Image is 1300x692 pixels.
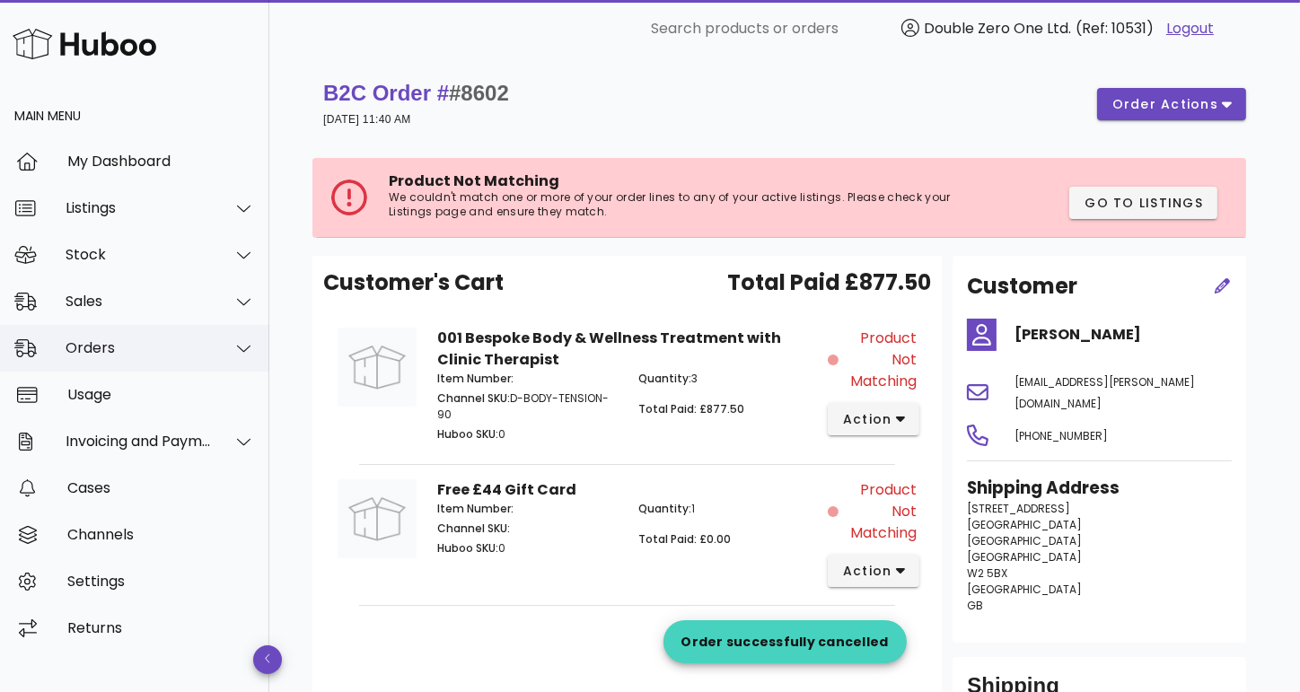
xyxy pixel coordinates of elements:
[338,479,417,558] img: Product Image
[1097,88,1246,120] button: order actions
[438,426,617,442] p: 0
[67,573,255,590] div: Settings
[66,199,212,216] div: Listings
[828,403,920,435] button: action
[389,190,981,219] p: We couldn't match one or more of your order lines to any of your active listings. Please check yo...
[323,113,411,126] small: [DATE] 11:40 AM
[1166,18,1214,39] a: Logout
[438,426,499,442] span: Huboo SKU:
[638,401,744,416] span: Total Paid: £877.50
[967,517,1082,532] span: [GEOGRAPHIC_DATA]
[967,533,1082,548] span: [GEOGRAPHIC_DATA]
[389,171,559,191] span: Product Not Matching
[842,562,892,581] span: action
[967,476,1232,501] h3: Shipping Address
[967,598,983,613] span: GB
[1084,194,1203,213] span: Go to Listings
[842,328,918,392] span: Product Not Matching
[1015,324,1232,346] h4: [PERSON_NAME]
[66,246,212,263] div: Stock
[727,267,931,299] span: Total Paid £877.50
[638,501,817,517] p: 1
[13,24,156,63] img: Huboo Logo
[67,386,255,403] div: Usage
[66,293,212,310] div: Sales
[323,267,504,299] span: Customer's Cart
[449,81,509,105] span: #8602
[66,433,212,450] div: Invoicing and Payments
[438,390,511,406] span: Channel SKU:
[67,153,255,170] div: My Dashboard
[67,619,255,636] div: Returns
[438,390,617,423] p: D-BODY-TENSION-90
[967,565,1007,581] span: W2 5BX
[828,555,920,587] button: action
[438,521,511,536] span: Channel SKU:
[438,328,782,370] strong: 001 Bespoke Body & Wellness Treatment with Clinic Therapist
[1015,428,1108,443] span: [PHONE_NUMBER]
[438,479,577,500] strong: Free £44 Gift Card
[66,339,212,356] div: Orders
[663,633,907,651] div: Order successfully cancelled
[1069,187,1217,219] button: Go to Listings
[323,81,509,105] strong: B2C Order #
[638,501,691,516] span: Quantity:
[638,371,691,386] span: Quantity:
[1015,374,1195,411] span: [EMAIL_ADDRESS][PERSON_NAME][DOMAIN_NAME]
[438,540,617,556] p: 0
[1076,18,1154,39] span: (Ref: 10531)
[924,18,1071,39] span: Double Zero One Ltd.
[967,501,1070,516] span: [STREET_ADDRESS]
[638,371,817,387] p: 3
[842,410,892,429] span: action
[638,531,731,547] span: Total Paid: £0.00
[967,582,1082,597] span: [GEOGRAPHIC_DATA]
[967,270,1077,302] h2: Customer
[438,501,514,516] span: Item Number:
[438,371,514,386] span: Item Number:
[438,540,499,556] span: Huboo SKU:
[338,328,417,407] img: Product Image
[67,526,255,543] div: Channels
[842,479,918,544] span: Product Not Matching
[67,479,255,496] div: Cases
[967,549,1082,565] span: [GEOGRAPHIC_DATA]
[1111,95,1219,114] span: order actions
